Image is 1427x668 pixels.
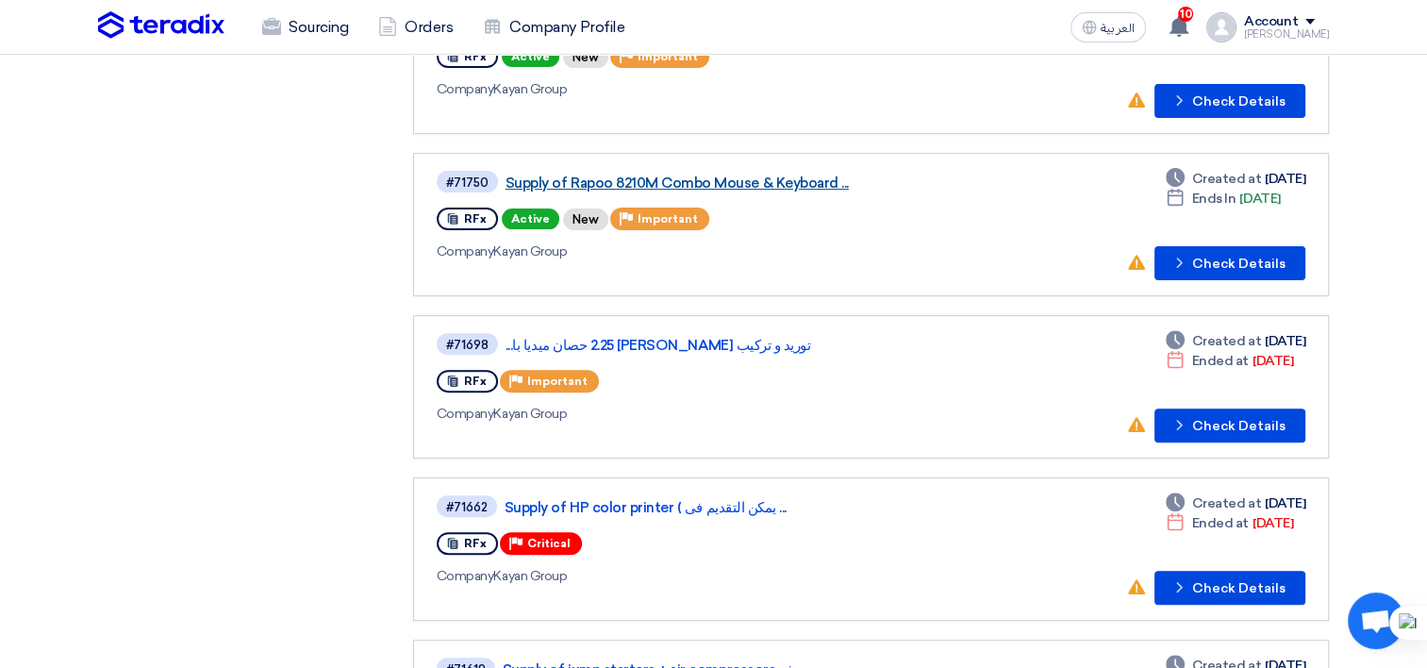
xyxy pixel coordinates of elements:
div: [DATE] [1166,351,1293,371]
span: Created at [1192,169,1261,189]
span: Critical [527,537,571,550]
span: 10 [1178,7,1193,22]
span: Company [437,406,494,422]
span: Active [502,209,559,229]
span: RFx [464,375,487,388]
div: [DATE] [1166,189,1281,209]
div: New [563,46,608,68]
button: العربية [1070,12,1146,42]
button: Check Details [1154,84,1305,118]
button: Check Details [1154,246,1305,280]
span: Important [638,50,698,63]
span: Company [437,81,494,97]
a: Supply of HP color printer ( يمكن التقديم فى ... [505,499,976,516]
div: [DATE] [1166,331,1305,351]
a: Company Profile [468,7,639,48]
span: العربية [1101,22,1135,35]
span: RFx [464,212,487,225]
div: Kayan Group [437,79,977,99]
img: Teradix logo [98,11,224,40]
span: Ends In [1192,189,1236,209]
div: #71662 [446,501,488,513]
a: Supply of Rapoo 8210M Combo Mouse & Keyboard ... [506,175,977,192]
div: Open chat [1348,593,1404,649]
span: RFx [464,50,487,63]
div: [PERSON_NAME] [1244,29,1329,40]
div: [DATE] [1166,513,1293,533]
span: Created at [1192,331,1261,351]
a: Orders [363,7,468,48]
span: Important [638,212,698,225]
span: Important [527,375,588,388]
a: Sourcing [247,7,363,48]
button: Check Details [1154,571,1305,605]
div: [DATE] [1166,169,1305,189]
div: Account [1244,14,1298,30]
a: توريد و تركيب [PERSON_NAME] 2.25 حصان ميديا با... [506,337,977,354]
img: profile_test.png [1206,12,1236,42]
span: Company [437,568,494,584]
span: Ended at [1192,351,1249,371]
div: Kayan Group [437,242,981,261]
div: [DATE] [1166,493,1305,513]
div: Kayan Group [437,566,980,586]
span: Created at [1192,493,1261,513]
span: Active [502,46,559,67]
div: Kayan Group [437,404,981,424]
div: New [563,209,608,230]
span: RFx [464,537,487,550]
span: Ended at [1192,513,1249,533]
div: #71698 [446,339,489,351]
span: Company [437,243,494,259]
div: #71750 [446,176,489,189]
button: Check Details [1154,409,1305,443]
